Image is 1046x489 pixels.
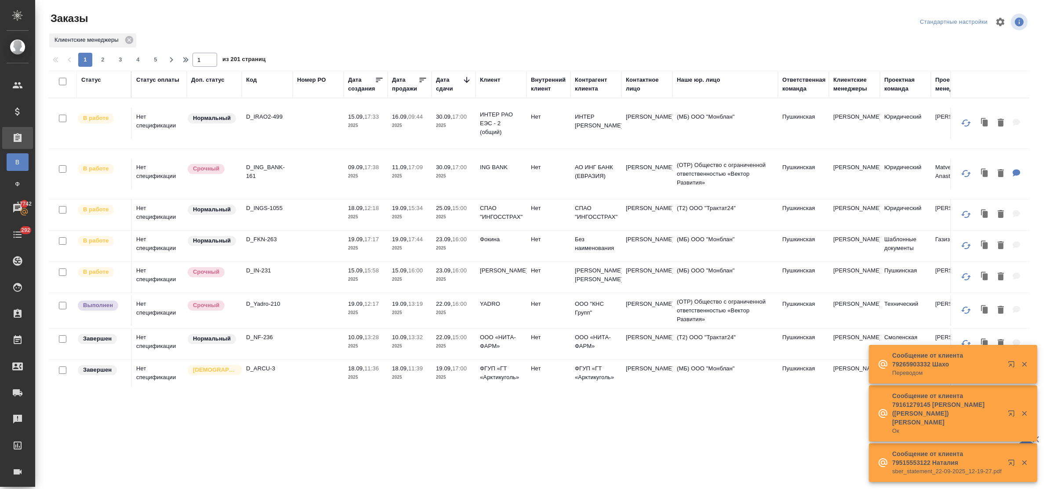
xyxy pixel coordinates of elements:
[880,108,931,139] td: Юридический
[436,113,452,120] p: 30.09,
[955,112,977,134] button: Обновить
[621,360,672,391] td: [PERSON_NAME]
[408,236,423,243] p: 17:44
[955,235,977,256] button: Обновить
[348,172,383,181] p: 2025
[83,205,109,214] p: В работе
[348,342,383,351] p: 2025
[829,231,880,261] td: [PERSON_NAME]
[621,159,672,189] td: [PERSON_NAME]
[892,391,1002,427] p: Сообщение от клиента 79161279145 [PERSON_NAME] ([PERSON_NAME]) [PERSON_NAME]
[187,364,237,376] div: Выставляется автоматически для первых 3 заказов нового контактного лица. Особое внимание
[392,164,408,170] p: 11.09,
[392,236,408,243] p: 19.09,
[49,33,136,47] div: Клиентские менеджеры
[131,55,145,64] span: 4
[246,204,288,213] p: D_INGS-1055
[191,76,225,84] div: Доп. статус
[993,237,1008,255] button: Удалить
[782,76,826,93] div: Ответственная команда
[436,213,471,221] p: 2025
[829,295,880,326] td: [PERSON_NAME]
[672,293,778,328] td: (OTP) Общество с ограниченной ответственностью «Вектор Развития»
[16,226,36,235] span: 292
[11,199,37,208] span: 17742
[829,360,880,391] td: [PERSON_NAME]
[626,76,668,93] div: Контактное лицо
[392,76,418,93] div: Дата продажи
[778,199,829,230] td: Пушкинская
[880,159,931,189] td: Юридический
[246,364,288,373] p: D_ARCU-3
[829,329,880,359] td: [PERSON_NAME]
[77,266,127,278] div: Выставляет ПМ после принятия заказа от КМа
[348,275,383,284] p: 2025
[246,235,288,244] p: D_FKN-263
[364,164,379,170] p: 17:38
[977,268,993,286] button: Клонировать
[452,205,467,211] p: 15:00
[892,467,1002,476] p: sber_statement_22-09-2025_12-19-27.pdf
[1015,459,1033,467] button: Закрыть
[408,334,423,340] p: 13:32
[977,301,993,319] button: Клонировать
[778,262,829,293] td: Пушкинская
[977,335,993,353] button: Клонировать
[436,172,471,181] p: 2025
[81,76,101,84] div: Статус
[672,262,778,293] td: (МБ) ООО "Монблан"
[392,113,408,120] p: 16.09,
[1015,409,1033,417] button: Закрыть
[1002,355,1024,377] button: Открыть в новой вкладке
[892,449,1002,467] p: Сообщение от клиента 79515553122 Наталия
[246,333,288,342] p: D_NF-236
[348,308,383,317] p: 2025
[297,76,326,84] div: Номер PO
[531,76,566,93] div: Внутренний клиент
[918,15,990,29] div: split button
[829,159,880,189] td: [PERSON_NAME]
[977,206,993,224] button: Клонировать
[348,267,364,274] p: 15.09,
[884,76,926,93] div: Проектная команда
[778,159,829,189] td: Пушкинская
[531,266,566,275] p: Нет
[132,329,187,359] td: Нет спецификации
[7,175,29,193] a: Ф
[392,121,427,130] p: 2025
[348,76,375,93] div: Дата создания
[96,53,110,67] button: 2
[931,295,982,326] td: [PERSON_NAME]
[187,163,237,175] div: Выставляется автоматически, если на указанный объем услуг необходимо больше времени в стандартном...
[348,236,364,243] p: 19.09,
[833,76,875,93] div: Клиентские менеджеры
[392,172,427,181] p: 2025
[132,159,187,189] td: Нет спецификации
[392,301,408,307] p: 19.09,
[436,334,452,340] p: 22.09,
[193,334,231,343] p: Нормальный
[149,55,163,64] span: 5
[575,300,617,317] p: ООО "КНС Групп"
[77,364,127,376] div: Выставляет КМ при направлении счета или после выполнения всех работ/сдачи заказа клиенту. Окончат...
[993,165,1008,183] button: Удалить
[77,235,127,247] div: Выставляет ПМ после принятия заказа от КМа
[364,267,379,274] p: 15:58
[77,204,127,216] div: Выставляет ПМ после принятия заказа от КМа
[392,244,427,253] p: 2025
[955,333,977,354] button: Обновить
[364,301,379,307] p: 12:17
[621,108,672,139] td: [PERSON_NAME]
[77,300,127,312] div: Выставляет ПМ после сдачи и проведения начислений. Последний этап для ПМа
[436,301,452,307] p: 22.09,
[408,205,423,211] p: 15:34
[977,237,993,255] button: Клонировать
[829,108,880,139] td: [PERSON_NAME]
[955,163,977,184] button: Обновить
[83,366,112,374] p: Завершен
[348,164,364,170] p: 09.09,
[480,163,522,172] p: ING BANK
[222,54,265,67] span: из 201 страниц
[575,333,617,351] p: ООО «НИТА-ФАРМ»
[187,300,237,312] div: Выставляется автоматически, если на указанный объем услуг необходимо больше времени в стандартном...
